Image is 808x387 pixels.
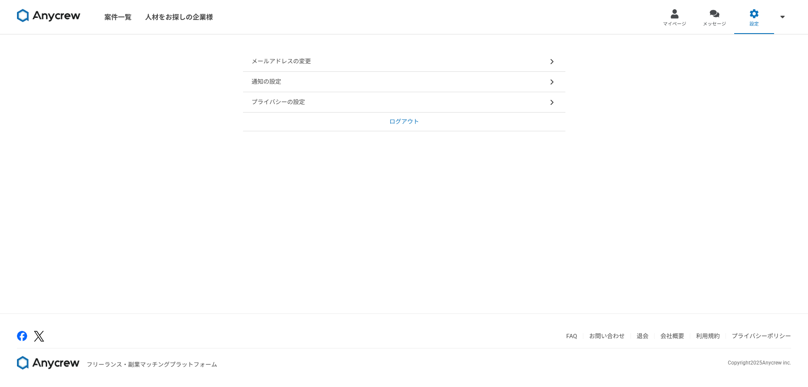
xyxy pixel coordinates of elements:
[637,333,649,339] a: 退会
[87,360,217,369] p: フリーランス・副業マッチングプラットフォーム
[660,333,684,339] a: 会社概要
[17,331,27,341] img: facebook-2adfd474.png
[566,333,577,339] a: FAQ
[589,333,625,339] a: お問い合わせ
[703,21,726,28] span: メッセージ
[728,359,791,367] p: Copyright 2025 Anycrew inc.
[17,9,81,23] img: 8DqYSo04kwAAAAASUVORK5CYII=
[243,113,565,131] a: ログアウト
[252,57,311,66] p: メールアドレスの変更
[749,21,759,28] span: 設定
[663,21,686,28] span: マイページ
[34,331,44,342] img: x-391a3a86.png
[17,356,80,370] img: 8DqYSo04kwAAAAASUVORK5CYII=
[389,117,419,126] p: ログアウト
[252,98,305,107] p: プライバシーの設定
[252,77,281,86] p: 通知の設定
[732,333,791,339] a: プライバシーポリシー
[696,333,720,339] a: 利用規約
